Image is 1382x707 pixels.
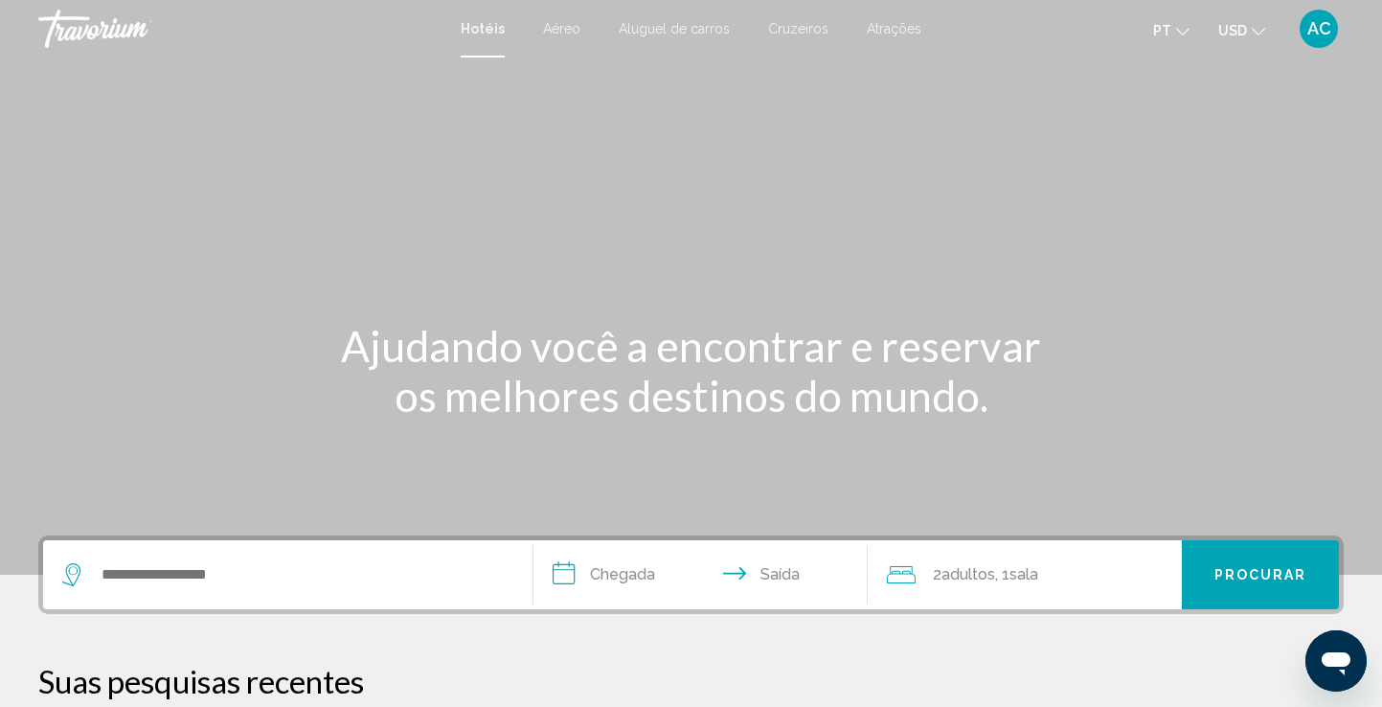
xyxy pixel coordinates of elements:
[1214,568,1307,583] span: Procurar
[43,540,1339,609] div: Search widget
[768,21,828,36] a: Cruzeiros
[868,540,1182,609] button: Travelers: 2 adults, 0 children
[461,21,505,36] a: Hotéis
[533,540,867,609] button: Check in and out dates
[1307,19,1331,38] span: AC
[1182,540,1339,609] button: Procurar
[941,565,995,583] span: Adultos
[38,662,1344,700] p: Suas pesquisas recentes
[1305,630,1367,692] iframe: Botão para abrir a janela de mensagens
[995,561,1038,588] span: , 1
[1294,9,1344,49] button: User Menu
[1153,23,1171,38] span: pt
[1153,16,1189,44] button: Change language
[332,321,1051,421] h1: Ajudando você a encontrar e reservar os melhores destinos do mundo.
[38,10,442,48] a: Travorium
[933,561,995,588] span: 2
[1009,565,1038,583] span: Sala
[619,21,730,36] a: Aluguel de carros
[1218,16,1265,44] button: Change currency
[867,21,921,36] a: Atrações
[1218,23,1247,38] span: USD
[543,21,580,36] a: Aéreo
